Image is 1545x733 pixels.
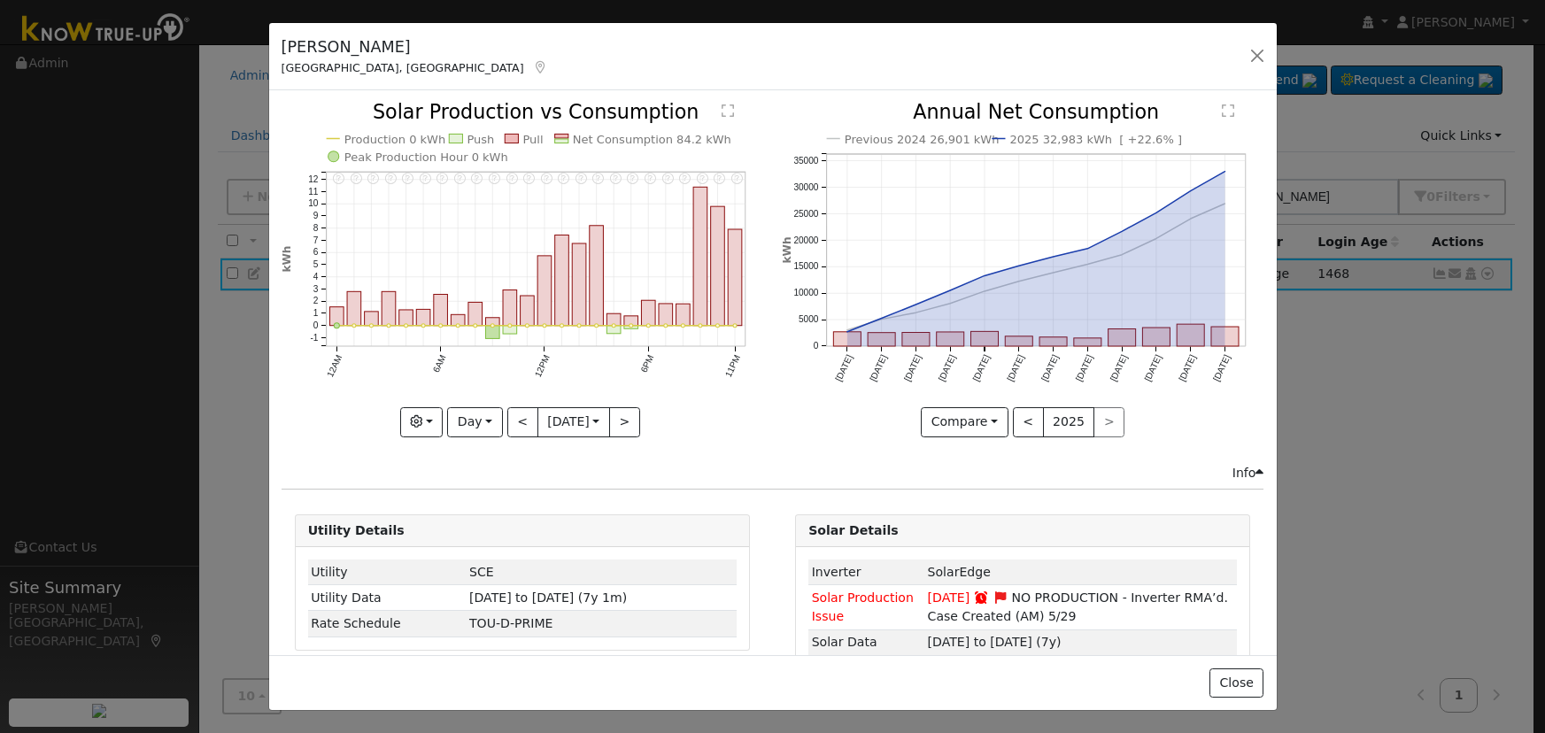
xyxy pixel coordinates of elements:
i: 10AM - Error: 'datetime.date' object has no attribute 'date' [506,174,516,185]
text: 6PM [638,354,655,374]
span: ID: 310619, authorized: 10/29/18 [928,565,991,579]
td: Utility Data [308,585,467,611]
i: 10PM - Error: 'datetime.date' object has no attribute 'date' [714,174,724,185]
rect: onclick="" [1074,338,1101,346]
circle: onclick="" [913,301,920,308]
i: 5PM - Error: 'datetime.date' object has no attribute 'date' [627,174,637,185]
circle: onclick="" [351,324,355,328]
text: Push [467,133,494,146]
text: kWh [281,246,293,273]
button: < [1013,407,1044,437]
rect: onclick="" [833,332,861,346]
strong: Solar Details [808,523,898,537]
i: 4PM - Error: 'datetime.date' object has no attribute 'date' [610,174,621,185]
circle: onclick="" [1085,245,1092,252]
i: 12AM - Error: 'datetime.date' object has no attribute 'date' [333,174,344,185]
i: 3AM - Error: 'datetime.date' object has no attribute 'date' [384,174,395,185]
text: -1 [310,333,318,343]
rect: onclick="" [606,326,621,334]
rect: onclick="" [503,326,517,334]
circle: onclick="" [844,328,851,336]
rect: onclick="" [329,307,344,326]
text: Pull [522,133,543,146]
circle: onclick="" [715,324,719,328]
circle: onclick="" [491,324,494,328]
rect: onclick="" [1211,328,1239,347]
circle: onclick="" [646,324,650,328]
circle: onclick="" [404,324,407,328]
text: 0 [313,320,318,330]
circle: onclick="" [525,324,529,328]
circle: onclick="" [946,287,954,294]
text: Annual Net Consumption [913,101,1159,124]
rect: onclick="" [382,292,396,326]
button: 2025 [1043,407,1095,437]
i: 7PM - Error: 'datetime.date' object has no attribute 'date' [661,174,672,185]
text: 9 [313,212,318,221]
circle: onclick="" [543,324,546,328]
text: 10000 [793,289,818,298]
rect: onclick="" [624,326,638,329]
span: Solar Production Issue [812,590,914,623]
text: 0 [814,342,819,351]
rect: onclick="" [659,304,673,326]
i: 9PM - Error: 'datetime.date' object has no attribute 'date' [697,174,707,185]
button: Day [447,407,502,437]
rect: onclick="" [1005,336,1032,346]
span: [DATE] to [DATE] (7y) [928,635,1062,649]
span: [DATE] [928,590,970,605]
rect: onclick="" [868,333,895,346]
text: 11PM [723,354,742,380]
button: > [609,407,640,437]
rect: onclick="" [937,332,964,346]
span: NO PRODUCTION - Inverter RMA’d. Case Created (AM) 5/29 [928,590,1228,623]
circle: onclick="" [699,324,702,328]
rect: onclick="" [1178,325,1205,347]
text: 8 [313,223,318,233]
text: [DATE] [1143,353,1164,383]
text: 4 [313,272,318,282]
rect: onclick="" [434,295,448,326]
rect: onclick="" [902,333,930,346]
circle: onclick="" [733,324,737,328]
rect: onclick="" [485,318,499,326]
text: [DATE] [1178,353,1199,383]
i: 8AM - Error: 'datetime.date' object has no attribute 'date' [471,174,482,185]
i: 1AM - Error: 'datetime.date' object has no attribute 'date' [350,174,360,185]
text: [DATE] [1039,353,1061,383]
i: 6AM - Error: 'datetime.date' object has no attribute 'date' [436,174,447,185]
circle: onclick="" [1153,210,1160,217]
circle: onclick="" [664,324,668,328]
text: [DATE] [834,353,855,383]
circle: onclick="" [1085,261,1092,268]
circle: onclick="" [594,324,598,328]
rect: onclick="" [590,226,604,326]
text: [DATE] [1109,353,1130,383]
circle: onclick="" [946,300,954,307]
i: 9AM - Error: 'datetime.date' object has no attribute 'date' [489,174,499,185]
text: [DATE] [1211,353,1232,383]
rect: onclick="" [503,290,517,326]
text: kWh [781,237,793,264]
button: < [507,407,538,437]
text: 6 [313,248,318,258]
a: Snooze expired 06/05/2025 [973,590,989,605]
text: 10 [308,199,319,209]
circle: onclick="" [508,324,512,328]
i: 4AM - Error: 'datetime.date' object has no attribute 'date' [402,174,413,185]
text: Net Consumption 84.2 kWh [573,133,731,146]
rect: onclick="" [451,315,465,326]
div: Info [1232,464,1264,482]
td: Inverter [808,559,924,585]
rect: onclick="" [693,188,707,327]
text: 2025 32,983 kWh [ +22.6% ] [1010,133,1183,146]
rect: onclick="" [554,235,568,326]
circle: onclick="" [473,324,476,328]
text: 12AM [325,354,344,380]
rect: onclick="" [1109,329,1136,346]
circle: onclick="" [981,288,988,295]
rect: onclick="" [711,207,725,327]
text: 5000 [799,315,819,325]
rect: onclick="" [624,316,638,326]
text: Solar Production vs Consumption [373,101,699,124]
